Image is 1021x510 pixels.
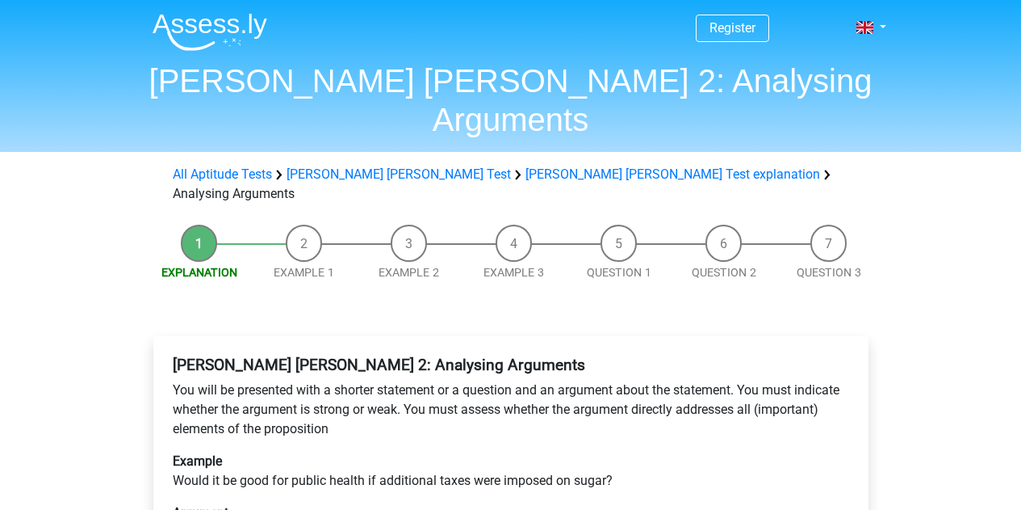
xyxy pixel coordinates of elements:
[161,266,237,279] a: Explanation
[173,453,222,469] b: Example
[173,381,849,439] p: You will be presented with a shorter statement or a question and an argument about the statement....
[797,266,861,279] a: Question 3
[379,266,439,279] a: Example 2
[173,452,849,491] p: Would it be good for public health if additional taxes were imposed on sugar?
[173,166,272,182] a: All Aptitude Tests
[525,166,820,182] a: [PERSON_NAME] [PERSON_NAME] Test explanation
[140,61,882,139] h1: [PERSON_NAME] [PERSON_NAME] 2: Analysing Arguments
[153,13,267,51] img: Assessly
[692,266,756,279] a: Question 2
[173,356,585,374] b: [PERSON_NAME] [PERSON_NAME] 2: Analysing Arguments
[274,266,334,279] a: Example 1
[483,266,544,279] a: Example 3
[709,20,755,36] a: Register
[166,165,856,204] div: Analysing Arguments
[287,166,511,182] a: [PERSON_NAME] [PERSON_NAME] Test
[587,266,651,279] a: Question 1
